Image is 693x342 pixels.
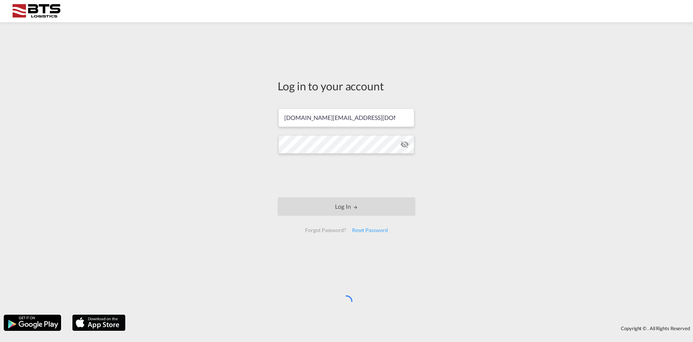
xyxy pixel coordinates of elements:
button: LOGIN [278,197,415,216]
input: Enter email/phone number [278,108,414,127]
md-icon: icon-eye-off [400,140,409,149]
img: apple.png [71,314,126,332]
div: Reset Password [349,224,391,237]
div: Forgot Password? [302,224,349,237]
img: google.png [3,314,62,332]
iframe: reCAPTCHA [290,161,403,190]
img: cdcc71d0be7811ed9adfbf939d2aa0e8.png [11,3,61,20]
div: Log in to your account [278,78,415,94]
div: Copyright © . All Rights Reserved [129,322,693,335]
